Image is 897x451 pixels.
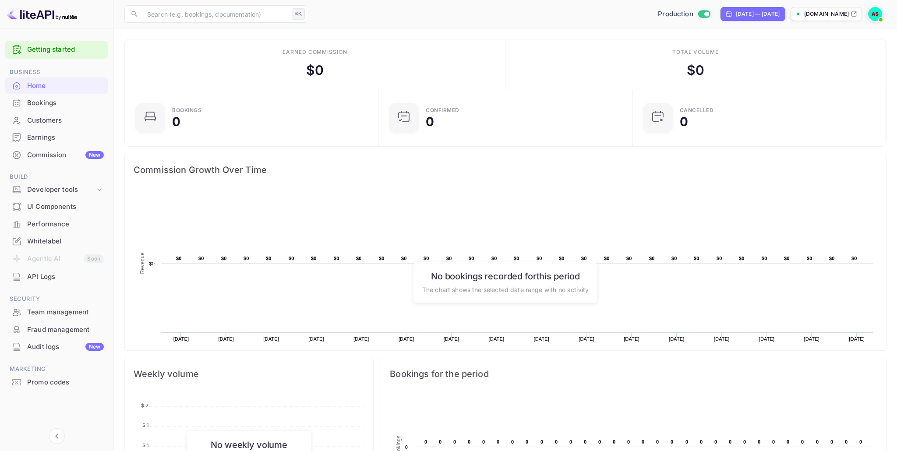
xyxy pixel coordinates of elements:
img: Andreas Stefanis [868,7,882,21]
text: $0 [626,256,632,261]
span: Production [658,9,693,19]
text: [DATE] [489,336,505,342]
text: $0 [514,256,519,261]
div: Bookings [172,108,201,113]
a: Whitelabel [5,233,108,249]
text: $0 [401,256,407,261]
text: [DATE] [624,336,639,342]
span: Security [5,294,108,304]
text: [DATE] [308,336,324,342]
text: [DATE] [804,336,820,342]
text: Revenue [139,252,145,274]
text: $0 [289,256,294,261]
text: [DATE] [399,336,414,342]
span: Marketing [5,364,108,374]
a: API Logs [5,268,108,285]
text: 0 [439,439,441,444]
div: Promo codes [5,374,108,391]
text: 0 [453,439,456,444]
text: $0 [356,256,362,261]
div: Audit logsNew [5,338,108,356]
text: $0 [311,256,317,261]
text: 0 [801,439,804,444]
text: [DATE] [669,336,685,342]
div: $ 0 [687,60,704,80]
text: 0 [714,439,717,444]
span: Commission Growth Over Time [134,163,877,177]
text: $0 [717,256,722,261]
div: Total volume [672,48,719,56]
text: $0 [221,256,227,261]
text: $0 [198,256,204,261]
a: Bookings [5,95,108,111]
div: Developer tools [5,182,108,197]
div: Customers [27,116,104,126]
text: [DATE] [533,336,549,342]
div: 0 [426,116,434,128]
div: New [85,343,104,351]
text: $0 [559,256,565,261]
text: 0 [482,439,485,444]
text: $0 [334,256,339,261]
div: CommissionNew [5,147,108,164]
text: $0 [604,256,610,261]
text: 0 [598,439,601,444]
text: $0 [537,256,542,261]
text: 0 [497,439,499,444]
text: 0 [845,439,848,444]
div: Earned commission [283,48,347,56]
a: Getting started [27,45,104,55]
text: 0 [584,439,586,444]
div: Developer tools [27,185,95,195]
div: Audit logs [27,342,104,352]
text: 0 [424,439,427,444]
text: 0 [743,439,746,444]
text: $0 [491,256,497,261]
text: $0 [176,256,182,261]
div: Team management [27,307,104,317]
text: $0 [469,256,474,261]
div: Earnings [5,129,108,146]
text: 0 [787,439,789,444]
div: Fraud management [27,325,104,335]
text: 0 [830,439,833,444]
text: $0 [851,256,857,261]
text: 0 [642,439,644,444]
h6: No bookings recorded for this period [422,271,589,281]
tspan: $ 1 [142,422,148,428]
text: $0 [762,256,767,261]
a: UI Components [5,198,108,215]
text: 0 [729,439,731,444]
text: $0 [784,256,790,261]
div: Team management [5,304,108,321]
div: CANCELLED [680,108,714,113]
text: 0 [613,439,615,444]
text: 0 [511,439,514,444]
a: Promo codes [5,374,108,390]
div: [DATE] — [DATE] [736,10,780,18]
text: 0 [816,439,819,444]
text: [DATE] [759,336,775,342]
button: Collapse navigation [49,428,65,444]
text: $0 [649,256,655,261]
text: $0 [379,256,385,261]
input: Search (e.g. bookings, documentation) [142,5,288,23]
text: 0 [569,439,572,444]
img: LiteAPI logo [7,7,77,21]
span: Build [5,172,108,182]
span: Business [5,67,108,77]
text: [DATE] [579,336,594,342]
div: UI Components [27,202,104,212]
div: New [85,151,104,159]
div: Customers [5,112,108,129]
text: $0 [149,261,155,266]
text: $0 [694,256,699,261]
a: CommissionNew [5,147,108,163]
div: Home [27,81,104,91]
text: $0 [739,256,745,261]
div: Bookings [5,95,108,112]
text: 0 [758,439,760,444]
text: 0 [656,439,659,444]
text: [DATE] [714,336,730,342]
p: [DOMAIN_NAME] [804,10,849,18]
